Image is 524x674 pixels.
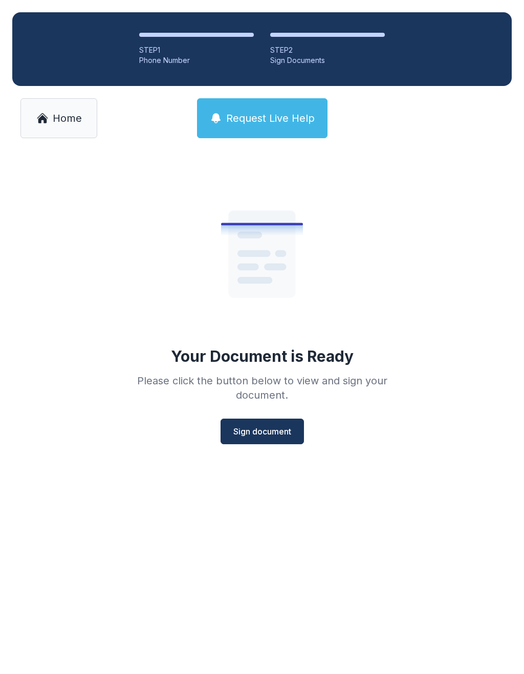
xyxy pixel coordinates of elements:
[115,374,409,402] div: Please click the button below to view and sign your document.
[171,347,354,365] div: Your Document is Ready
[270,45,385,55] div: STEP 2
[139,55,254,66] div: Phone Number
[139,45,254,55] div: STEP 1
[270,55,385,66] div: Sign Documents
[53,111,82,125] span: Home
[233,425,291,438] span: Sign document
[226,111,315,125] span: Request Live Help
